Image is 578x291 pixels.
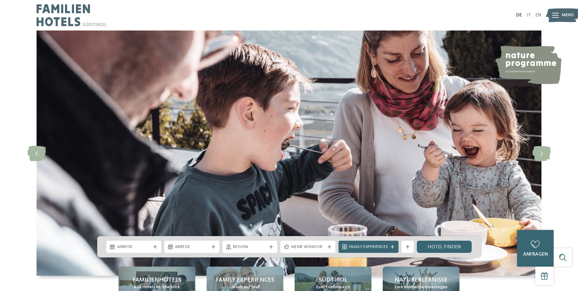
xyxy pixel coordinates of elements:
[37,31,541,276] img: Familienhotels Südtirol: The happy family places
[133,276,181,284] span: Familienhotels
[562,12,574,18] span: Menü
[175,244,209,250] span: Abreise
[233,244,267,250] span: Region
[117,244,151,250] span: Anreise
[319,276,347,284] span: Südtirol
[291,244,325,250] span: Meine Wünsche
[535,13,541,18] a: EN
[527,13,531,18] a: IT
[395,284,448,290] span: Eure Kindheitserinnerungen
[349,244,388,250] span: Family Experiences
[495,46,562,84] img: nature programme by Familienhotels Südtirol
[417,241,472,253] a: Hotel finden
[523,252,548,257] span: anfragen
[230,284,260,290] span: Urlaub auf Maß
[516,13,522,18] a: DE
[517,230,554,267] a: anfragen
[216,276,274,284] span: Family Experiences
[134,284,180,290] span: Alle Hotels im Überblick
[316,284,350,290] span: Euer Erlebnisreich
[395,276,448,284] span: Naturerlebnisse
